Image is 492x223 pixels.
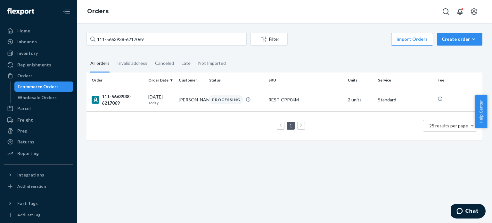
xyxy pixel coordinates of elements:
div: Home [17,28,30,34]
button: Create order [437,33,482,46]
th: Order [86,73,146,88]
div: Invalid address [117,55,147,72]
div: Late [182,55,191,72]
div: Replenishments [17,62,51,68]
div: Reporting [17,150,39,157]
span: 25 results per page [429,123,468,128]
div: Customer [179,77,204,83]
div: Ecommerce Orders [18,83,59,90]
button: Open Search Box [439,5,452,18]
th: Service [375,73,435,88]
div: All orders [90,55,110,73]
div: Freight [17,117,33,123]
a: Freight [4,115,73,125]
button: Filter [250,33,288,46]
div: Returns [17,139,34,145]
td: 2 units [345,88,376,111]
th: Order Date [146,73,176,88]
div: REST-CPP04M [268,97,342,103]
iframe: Opens a widget where you can chat to one of our agents [451,204,486,220]
button: Help Center [475,95,487,128]
a: Ecommerce Orders [14,81,73,92]
input: Search orders [86,33,247,46]
p: Standard [378,97,432,103]
a: Reporting [4,148,73,159]
div: Inbounds [17,39,37,45]
a: Inventory [4,48,73,58]
a: Wholesale Orders [14,92,73,103]
a: Orders [87,8,109,15]
div: Filter [251,36,287,42]
a: Inbounds [4,37,73,47]
div: Create order [442,36,478,42]
div: PROCESSING [209,95,243,104]
div: Not Imported [198,55,226,72]
div: Inventory [17,50,38,56]
a: Page 1 is your current page [288,123,293,128]
div: Prep [17,128,27,134]
div: Add Integration [17,184,46,189]
div: Canceled [155,55,174,72]
th: Units [345,73,376,88]
th: Status [207,73,266,88]
td: [PERSON_NAME] [176,88,207,111]
button: Open account menu [468,5,480,18]
a: Home [4,26,73,36]
button: Import Orders [391,33,433,46]
button: Open notifications [454,5,466,18]
p: Today [148,100,174,106]
th: SKU [266,73,345,88]
a: Parcel [4,103,73,114]
ol: breadcrumbs [82,2,114,21]
button: Integrations [4,170,73,180]
button: Close Navigation [60,5,73,18]
img: Flexport logo [7,8,34,15]
a: Add Fast Tag [4,211,73,219]
div: Parcel [17,105,31,112]
th: Fee [435,73,482,88]
a: Prep [4,126,73,136]
a: Add Integration [4,183,73,190]
div: Wholesale Orders [18,94,57,101]
div: Fast Tags [17,200,38,207]
div: Orders [17,73,33,79]
a: Orders [4,71,73,81]
div: Add Fast Tag [17,212,40,218]
div: 111-5663938-6217069 [92,93,143,106]
div: [DATE] [148,94,174,106]
button: Fast Tags [4,198,73,209]
a: Returns [4,137,73,147]
a: Replenishments [4,60,73,70]
div: Integrations [17,172,44,178]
